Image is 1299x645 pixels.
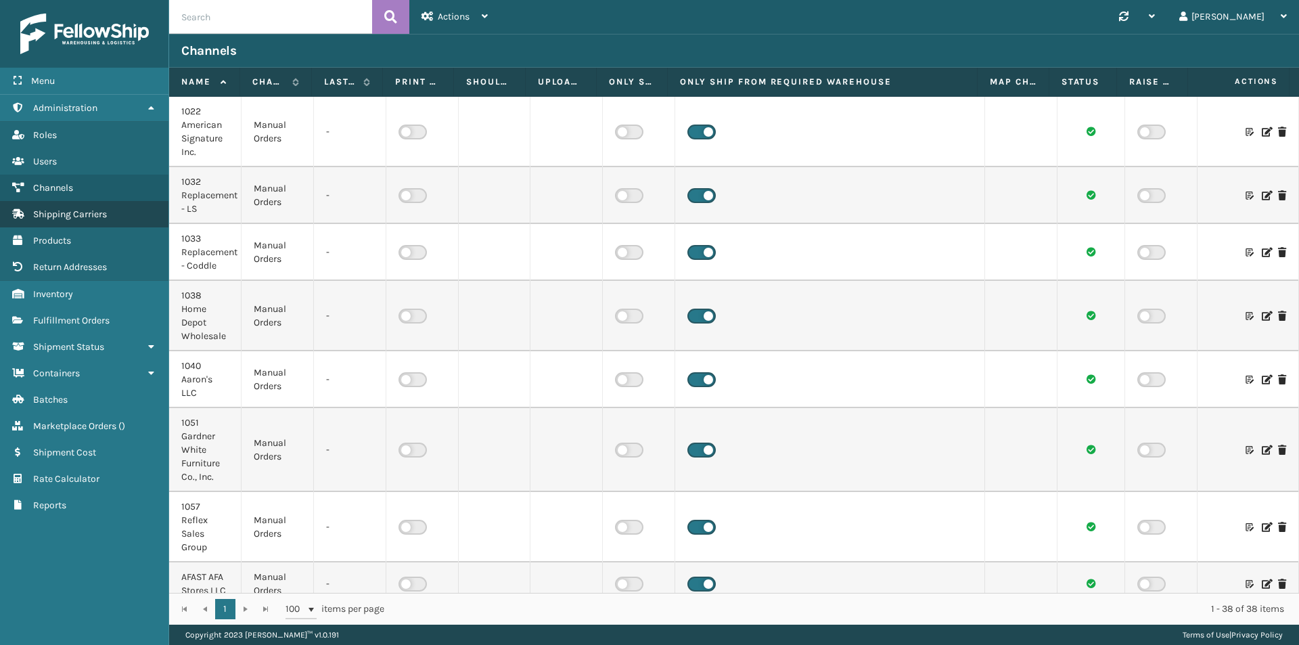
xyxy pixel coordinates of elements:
div: 1040 Aaron's LLC [181,359,229,400]
label: Channel Type [252,76,285,88]
i: Edit [1262,191,1270,200]
span: Marketplace Orders [33,420,116,432]
a: Privacy Policy [1231,630,1283,640]
div: 1051 Gardner White Furniture Co., Inc. [181,416,229,484]
span: Shipment Cost [33,447,96,458]
i: Channel sync succeeded. [1087,247,1096,257]
td: Manual Orders [242,562,314,606]
i: Delete [1278,522,1286,532]
div: 1032 Replacement - LS [181,175,229,216]
td: - [314,562,386,606]
i: Customize Label [1246,445,1254,455]
img: logo [20,14,149,54]
i: Channel sync succeeded. [1087,127,1096,136]
i: Edit [1262,311,1270,321]
i: Edit [1262,445,1270,455]
td: Manual Orders [242,224,314,281]
div: AFAST AFA Stores LLC [181,571,229,598]
span: Products [33,235,71,246]
label: Only Ship using Required Carrier Service [609,76,655,88]
i: Edit [1262,127,1270,137]
td: - [314,351,386,408]
td: Manual Orders [242,97,314,167]
label: Status [1062,76,1104,88]
p: Copyright 2023 [PERSON_NAME]™ v 1.0.191 [185,625,339,645]
td: Manual Orders [242,351,314,408]
span: Actions [1192,70,1286,93]
i: Channel sync succeeded. [1087,579,1096,588]
span: Channels [33,182,73,194]
div: 1038 Home Depot Wholesale [181,289,229,343]
span: Administration [33,102,97,114]
i: Customize Label [1246,311,1254,321]
i: Delete [1278,579,1286,589]
i: Channel sync succeeded. [1087,311,1096,320]
h3: Channels [181,43,236,59]
label: Last update time [324,76,357,88]
td: - [314,97,386,167]
a: Terms of Use [1183,630,1229,640]
i: Customize Label [1246,248,1254,257]
span: Containers [33,368,80,379]
td: - [314,281,386,351]
i: Channel sync succeeded. [1087,522,1096,531]
span: items per page [286,599,384,619]
label: Upload inventory [538,76,584,88]
label: Should Sync [466,76,512,88]
i: Customize Label [1246,522,1254,532]
i: Edit [1262,522,1270,532]
span: 100 [286,602,306,616]
span: Reports [33,499,66,511]
i: Edit [1262,375,1270,384]
span: Users [33,156,57,167]
i: Delete [1278,248,1286,257]
i: Channel sync succeeded. [1087,190,1096,200]
div: 1 - 38 of 38 items [403,602,1284,616]
span: Fulfillment Orders [33,315,110,326]
i: Customize Label [1246,191,1254,200]
i: Delete [1278,127,1286,137]
td: - [314,224,386,281]
i: Delete [1278,375,1286,384]
td: Manual Orders [242,281,314,351]
label: Name [181,76,214,88]
i: Delete [1278,445,1286,455]
i: Channel sync succeeded. [1087,374,1096,384]
i: Edit [1262,248,1270,257]
i: Customize Label [1246,127,1254,137]
div: 1022 American Signature Inc. [181,105,229,159]
div: | [1183,625,1283,645]
span: Return Addresses [33,261,107,273]
i: Customize Label [1246,375,1254,384]
span: Roles [33,129,57,141]
a: 1 [215,599,235,619]
td: - [314,492,386,562]
div: 1033 Replacement - Coddle [181,232,229,273]
td: Manual Orders [242,167,314,224]
td: Manual Orders [242,408,314,492]
i: Delete [1278,191,1286,200]
label: Map Channel Service [990,76,1036,88]
span: ( ) [118,420,125,432]
label: Print packing slip [395,76,441,88]
span: Shipment Status [33,341,104,353]
i: Channel sync succeeded. [1087,445,1096,454]
td: - [314,408,386,492]
td: Manual Orders [242,492,314,562]
i: Edit [1262,579,1270,589]
label: Raise Error On Related FO [1129,76,1175,88]
div: 1057 Reflex Sales Group [181,500,229,554]
span: Menu [31,75,55,87]
span: Inventory [33,288,73,300]
i: Customize Label [1246,579,1254,589]
label: Only Ship from Required Warehouse [680,76,965,88]
span: Rate Calculator [33,473,99,485]
span: Actions [438,11,470,22]
span: Batches [33,394,68,405]
td: - [314,167,386,224]
span: Shipping Carriers [33,208,107,220]
i: Delete [1278,311,1286,321]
